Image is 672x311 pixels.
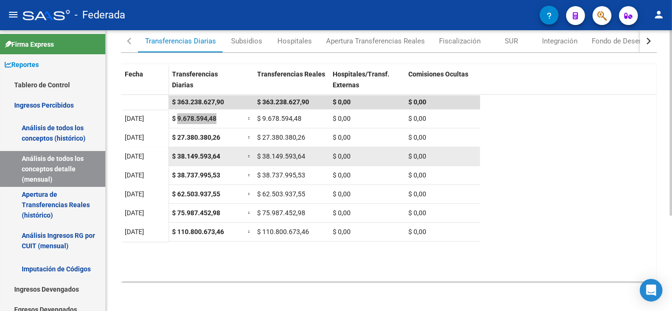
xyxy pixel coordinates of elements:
[333,209,351,217] span: $ 0,00
[125,70,143,78] span: Fecha
[257,209,305,217] span: $ 75.987.452,98
[333,70,389,89] span: Hospitales/Transf. Externas
[248,134,251,141] span: =
[333,171,351,179] span: $ 0,00
[333,152,351,160] span: $ 0,00
[408,209,426,217] span: $ 0,00
[439,36,481,46] div: Fiscalización
[121,64,168,104] datatable-header-cell: Fecha
[408,70,468,78] span: Comisiones Ocultas
[125,152,144,160] span: [DATE]
[125,134,144,141] span: [DATE]
[248,152,251,160] span: =
[248,171,251,179] span: =
[125,115,144,122] span: [DATE]
[257,171,305,179] span: $ 38.737.995,53
[257,134,305,141] span: $ 27.380.380,26
[231,36,262,46] div: Subsidios
[172,115,216,122] span: $ 9.678.594,48
[408,228,426,235] span: $ 0,00
[505,36,518,46] div: SUR
[5,59,39,70] span: Reportes
[257,152,305,160] span: $ 38.149.593,64
[277,36,312,46] div: Hospitales
[75,5,125,25] span: - Federada
[640,279,663,302] div: Open Intercom Messenger
[333,115,351,122] span: $ 0,00
[333,228,351,235] span: $ 0,00
[333,98,351,106] span: $ 0,00
[172,190,220,198] span: $ 62.503.937,55
[172,152,220,160] span: $ 38.149.593,64
[168,64,244,104] datatable-header-cell: Transferencias Diarias
[172,98,224,106] span: $ 363.238.627,90
[405,64,480,104] datatable-header-cell: Comisiones Ocultas
[125,171,144,179] span: [DATE]
[408,115,426,122] span: $ 0,00
[653,9,664,20] mat-icon: person
[172,209,220,217] span: $ 75.987.452,98
[248,228,251,235] span: =
[248,115,251,122] span: =
[145,36,216,46] div: Transferencias Diarias
[329,64,405,104] datatable-header-cell: Hospitales/Transf. Externas
[172,171,220,179] span: $ 38.737.995,53
[408,134,426,141] span: $ 0,00
[125,228,144,235] span: [DATE]
[172,134,220,141] span: $ 27.380.380,26
[257,98,309,106] span: $ 363.238.627,90
[248,209,251,217] span: =
[408,190,426,198] span: $ 0,00
[257,70,325,78] span: Transferencias Reales
[5,39,54,50] span: Firma Express
[253,64,329,104] datatable-header-cell: Transferencias Reales
[542,36,577,46] div: Integración
[8,9,19,20] mat-icon: menu
[257,190,305,198] span: $ 62.503.937,55
[172,228,224,235] span: $ 110.800.673,46
[333,190,351,198] span: $ 0,00
[125,190,144,198] span: [DATE]
[408,171,426,179] span: $ 0,00
[125,209,144,217] span: [DATE]
[326,36,425,46] div: Apertura Transferencias Reales
[257,115,302,122] span: $ 9.678.594,48
[408,98,426,106] span: $ 0,00
[257,228,309,235] span: $ 110.800.673,46
[408,152,426,160] span: $ 0,00
[172,70,218,89] span: Transferencias Diarias
[248,190,251,198] span: =
[333,134,351,141] span: $ 0,00
[592,36,659,46] div: Fondo de Desempleo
